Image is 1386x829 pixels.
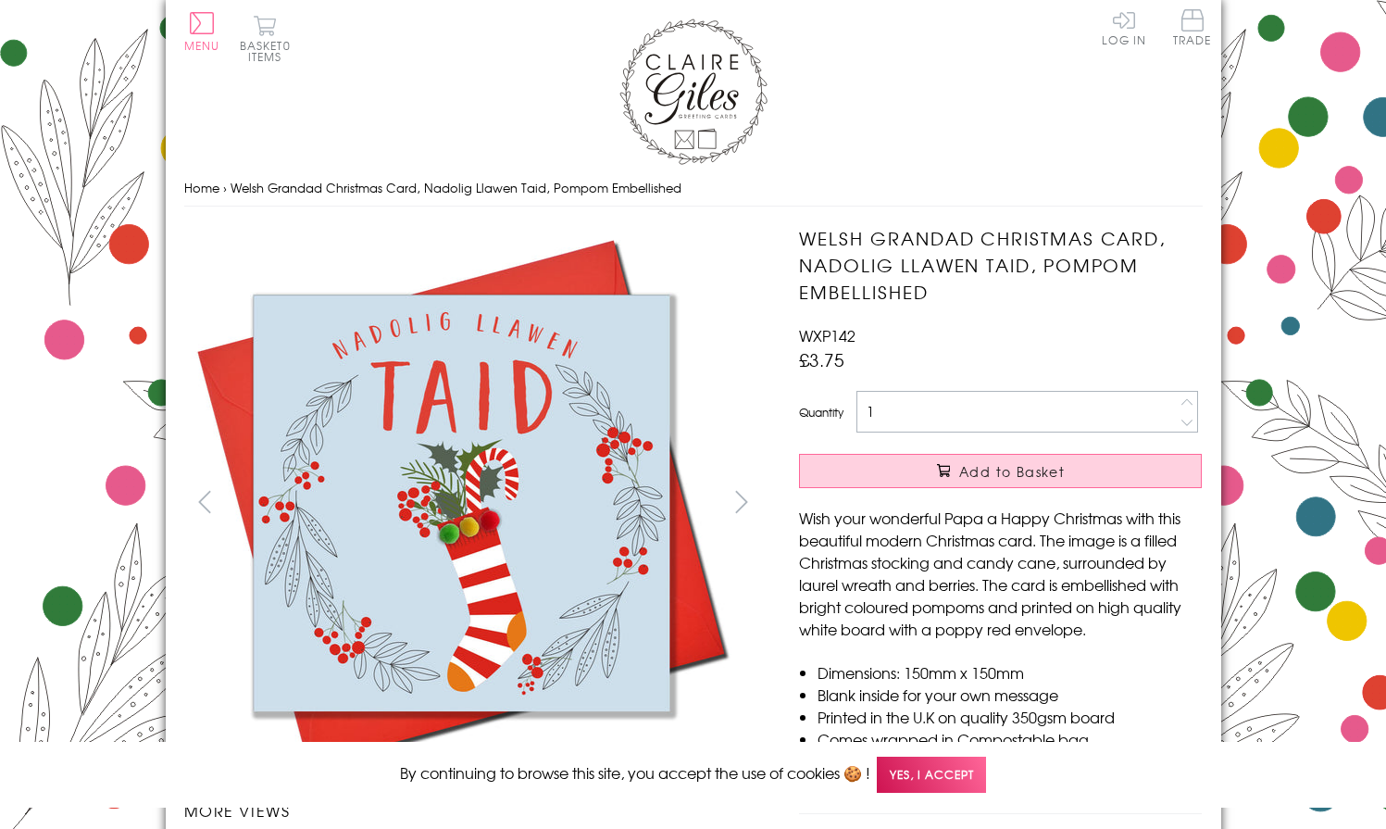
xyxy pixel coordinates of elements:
nav: breadcrumbs [184,170,1203,207]
a: Log In [1102,9,1146,45]
button: Add to Basket [799,454,1202,488]
button: prev [184,481,226,522]
li: Blank inside for your own message [818,684,1202,706]
li: Printed in the U.K on quality 350gsm board [818,706,1202,728]
label: Quantity [799,404,843,421]
img: Welsh Grandad Christmas Card, Nadolig Llawen Taid, Pompom Embellished [183,225,739,781]
img: Claire Giles Greetings Cards [619,19,768,165]
p: Wish your wonderful Papa a Happy Christmas with this beautiful modern Christmas card. The image i... [799,507,1202,640]
button: Menu [184,12,220,51]
span: Yes, I accept [877,757,986,793]
button: Basket0 items [240,15,291,62]
img: Welsh Grandad Christmas Card, Nadolig Llawen Taid, Pompom Embellished [762,225,1317,670]
span: WXP142 [799,324,855,346]
span: Menu [184,37,220,54]
span: Welsh Grandad Christmas Card, Nadolig Llawen Taid, Pompom Embellished [231,179,681,196]
span: 0 items [248,37,291,65]
span: £3.75 [799,346,844,372]
a: Trade [1173,9,1212,49]
li: Dimensions: 150mm x 150mm [818,661,1202,684]
a: Home [184,179,219,196]
h1: Welsh Grandad Christmas Card, Nadolig Llawen Taid, Pompom Embellished [799,225,1202,305]
button: next [720,481,762,522]
span: Add to Basket [959,462,1065,481]
span: › [223,179,227,196]
h3: More views [184,799,763,822]
li: Comes wrapped in Compostable bag [818,728,1202,750]
span: Trade [1173,9,1212,45]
